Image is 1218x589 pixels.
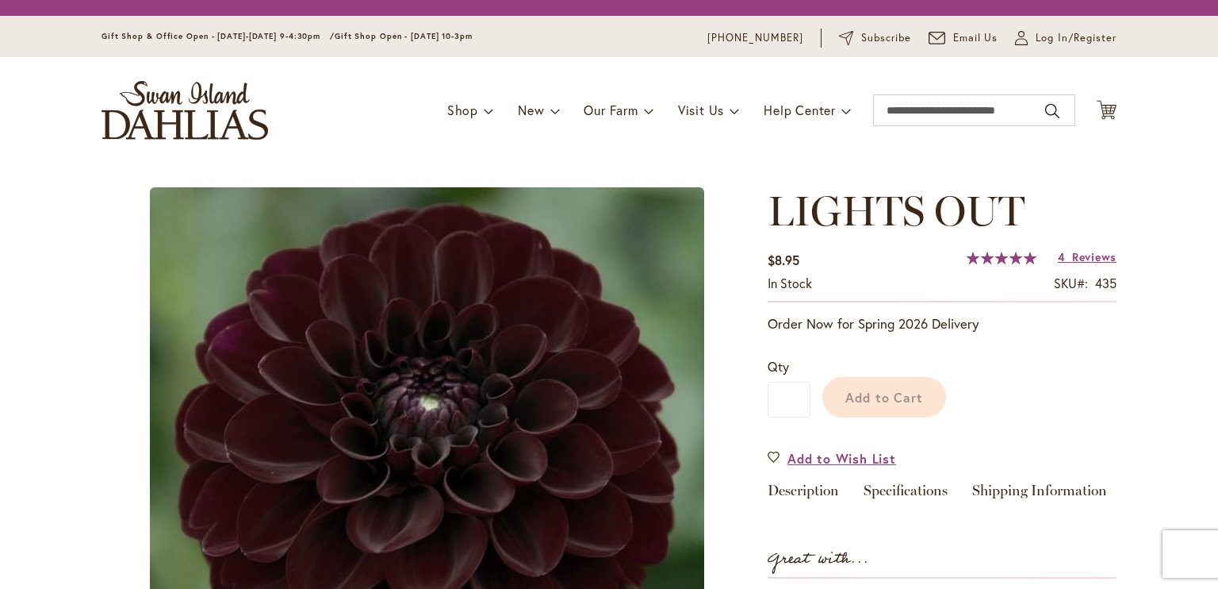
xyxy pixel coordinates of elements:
[864,483,948,506] a: Specifications
[1045,98,1059,124] button: Search
[584,102,638,118] span: Our Farm
[768,546,869,572] strong: Great with...
[768,358,789,375] span: Qty
[707,30,803,46] a: [PHONE_NUMBER]
[1015,30,1116,46] a: Log In/Register
[972,483,1107,506] a: Shipping Information
[861,30,911,46] span: Subscribe
[768,186,1025,236] span: LIGHTS OUT
[768,483,1116,506] div: Detailed Product Info
[518,102,544,118] span: New
[101,31,335,41] span: Gift Shop & Office Open - [DATE]-[DATE] 9-4:30pm /
[768,314,1116,333] p: Order Now for Spring 2026 Delivery
[1058,249,1065,264] span: 4
[768,275,812,293] div: Availability
[1072,249,1116,264] span: Reviews
[839,30,911,46] a: Subscribe
[768,275,812,291] span: In stock
[1058,249,1116,264] a: 4 Reviews
[1095,275,1116,293] div: 435
[1054,275,1088,291] strong: SKU
[787,449,896,468] span: Add to Wish List
[101,81,268,140] a: store logo
[447,102,478,118] span: Shop
[1036,30,1116,46] span: Log In/Register
[768,449,896,468] a: Add to Wish List
[678,102,724,118] span: Visit Us
[967,252,1036,264] div: 100%
[764,102,836,118] span: Help Center
[953,30,998,46] span: Email Us
[768,252,799,268] span: $8.95
[335,31,473,41] span: Gift Shop Open - [DATE] 10-3pm
[929,30,998,46] a: Email Us
[768,483,839,506] a: Description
